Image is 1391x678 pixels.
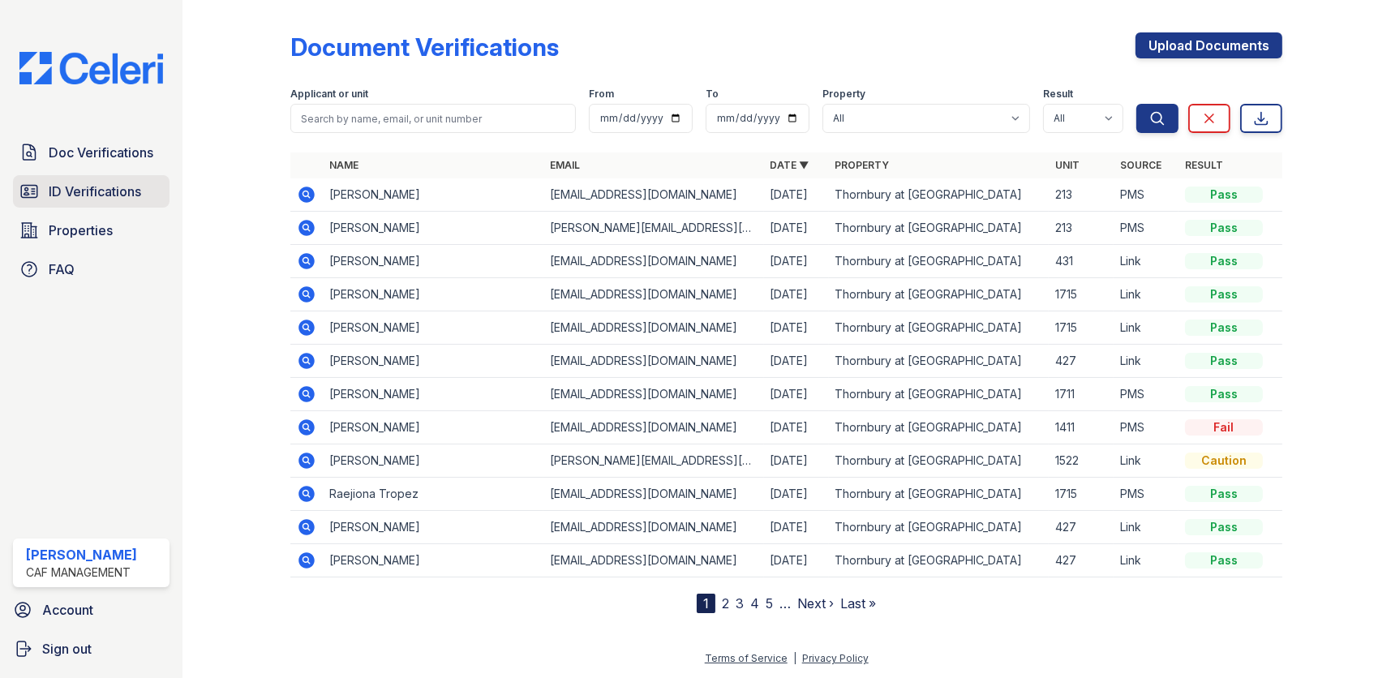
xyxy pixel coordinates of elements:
[840,595,876,611] a: Last »
[290,104,576,133] input: Search by name, email, or unit number
[1185,519,1263,535] div: Pass
[323,245,543,278] td: [PERSON_NAME]
[829,245,1050,278] td: Thornbury at [GEOGRAPHIC_DATA]
[1114,212,1178,245] td: PMS
[1049,411,1114,444] td: 1411
[1049,444,1114,478] td: 1522
[1049,178,1114,212] td: 213
[6,633,176,665] a: Sign out
[323,278,543,311] td: [PERSON_NAME]
[829,178,1050,212] td: Thornbury at [GEOGRAPHIC_DATA]
[829,544,1050,577] td: Thornbury at [GEOGRAPHIC_DATA]
[705,652,788,664] a: Terms of Service
[797,595,834,611] a: Next ›
[764,411,829,444] td: [DATE]
[323,444,543,478] td: [PERSON_NAME]
[764,444,829,478] td: [DATE]
[1114,345,1178,378] td: Link
[779,594,791,613] span: …
[26,564,137,581] div: CAF Management
[706,88,719,101] label: To
[323,544,543,577] td: [PERSON_NAME]
[1049,212,1114,245] td: 213
[764,544,829,577] td: [DATE]
[1049,511,1114,544] td: 427
[1185,386,1263,402] div: Pass
[1114,544,1178,577] td: Link
[543,378,764,411] td: [EMAIL_ADDRESS][DOMAIN_NAME]
[13,214,170,247] a: Properties
[835,159,890,171] a: Property
[1185,453,1263,469] div: Caution
[323,411,543,444] td: [PERSON_NAME]
[1049,311,1114,345] td: 1715
[543,178,764,212] td: [EMAIL_ADDRESS][DOMAIN_NAME]
[543,245,764,278] td: [EMAIL_ADDRESS][DOMAIN_NAME]
[1114,178,1178,212] td: PMS
[802,652,869,664] a: Privacy Policy
[543,478,764,511] td: [EMAIL_ADDRESS][DOMAIN_NAME]
[49,221,113,240] span: Properties
[829,311,1050,345] td: Thornbury at [GEOGRAPHIC_DATA]
[764,245,829,278] td: [DATE]
[829,378,1050,411] td: Thornbury at [GEOGRAPHIC_DATA]
[13,175,170,208] a: ID Verifications
[1185,159,1223,171] a: Result
[1185,552,1263,569] div: Pass
[764,511,829,544] td: [DATE]
[290,32,559,62] div: Document Verifications
[764,378,829,411] td: [DATE]
[1114,478,1178,511] td: PMS
[543,345,764,378] td: [EMAIL_ADDRESS][DOMAIN_NAME]
[1114,444,1178,478] td: Link
[829,212,1050,245] td: Thornbury at [GEOGRAPHIC_DATA]
[550,159,580,171] a: Email
[323,212,543,245] td: [PERSON_NAME]
[543,511,764,544] td: [EMAIL_ADDRESS][DOMAIN_NAME]
[323,311,543,345] td: [PERSON_NAME]
[49,143,153,162] span: Doc Verifications
[543,212,764,245] td: [PERSON_NAME][EMAIL_ADDRESS][DOMAIN_NAME]
[1043,88,1073,101] label: Result
[1185,320,1263,336] div: Pass
[1185,486,1263,502] div: Pass
[1136,32,1282,58] a: Upload Documents
[764,178,829,212] td: [DATE]
[829,411,1050,444] td: Thornbury at [GEOGRAPHIC_DATA]
[1049,345,1114,378] td: 427
[764,311,829,345] td: [DATE]
[1185,220,1263,236] div: Pass
[764,345,829,378] td: [DATE]
[829,345,1050,378] td: Thornbury at [GEOGRAPHIC_DATA]
[793,652,796,664] div: |
[1185,419,1263,436] div: Fail
[329,159,358,171] a: Name
[6,594,176,626] a: Account
[323,478,543,511] td: Raejiona Tropez
[1049,278,1114,311] td: 1715
[764,478,829,511] td: [DATE]
[1114,411,1178,444] td: PMS
[829,278,1050,311] td: Thornbury at [GEOGRAPHIC_DATA]
[750,595,759,611] a: 4
[829,444,1050,478] td: Thornbury at [GEOGRAPHIC_DATA]
[1049,245,1114,278] td: 431
[829,478,1050,511] td: Thornbury at [GEOGRAPHIC_DATA]
[697,594,715,613] div: 1
[323,511,543,544] td: [PERSON_NAME]
[323,178,543,212] td: [PERSON_NAME]
[1185,353,1263,369] div: Pass
[822,88,865,101] label: Property
[829,511,1050,544] td: Thornbury at [GEOGRAPHIC_DATA]
[1049,378,1114,411] td: 1711
[323,378,543,411] td: [PERSON_NAME]
[1114,511,1178,544] td: Link
[1185,286,1263,303] div: Pass
[771,159,809,171] a: Date ▼
[1049,544,1114,577] td: 427
[1114,245,1178,278] td: Link
[1114,378,1178,411] td: PMS
[1114,311,1178,345] td: Link
[543,278,764,311] td: [EMAIL_ADDRESS][DOMAIN_NAME]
